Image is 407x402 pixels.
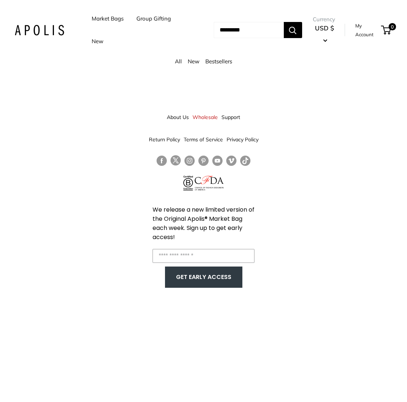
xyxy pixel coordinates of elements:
[136,14,171,24] a: Group Gifting
[172,270,235,284] button: GET EARLY ACCESS
[153,205,254,241] span: We release a new limited version of the Original Apolis® Market Bag each week. Sign up to get ear...
[184,155,195,166] a: Follow us on Instagram
[149,133,180,146] a: Return Policy
[192,111,218,124] a: Wholesale
[184,133,223,146] a: Terms of Service
[313,22,337,46] button: USD $
[389,23,396,30] span: 0
[157,155,167,166] a: Follow us on Facebook
[240,155,250,166] a: Follow us on Tumblr
[227,133,258,146] a: Privacy Policy
[92,14,124,24] a: Market Bags
[205,58,232,65] a: Bestsellers
[175,58,182,65] a: All
[226,155,236,166] a: Follow us on Vimeo
[188,58,199,65] a: New
[313,14,337,25] span: Currency
[183,176,193,190] img: Certified B Corporation
[198,155,209,166] a: Follow us on Pinterest
[167,111,189,124] a: About Us
[153,249,254,263] input: Enter your email
[92,36,103,46] a: New
[195,176,224,190] img: Council of Fashion Designers of America Member
[170,155,181,168] a: Follow us on Twitter
[15,25,64,36] img: Apolis
[212,155,223,166] a: Follow us on YouTube
[214,22,284,38] input: Search...
[382,26,391,34] a: 0
[284,22,302,38] button: Search
[355,21,378,39] a: My Account
[221,111,240,124] a: Support
[315,24,334,32] span: USD $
